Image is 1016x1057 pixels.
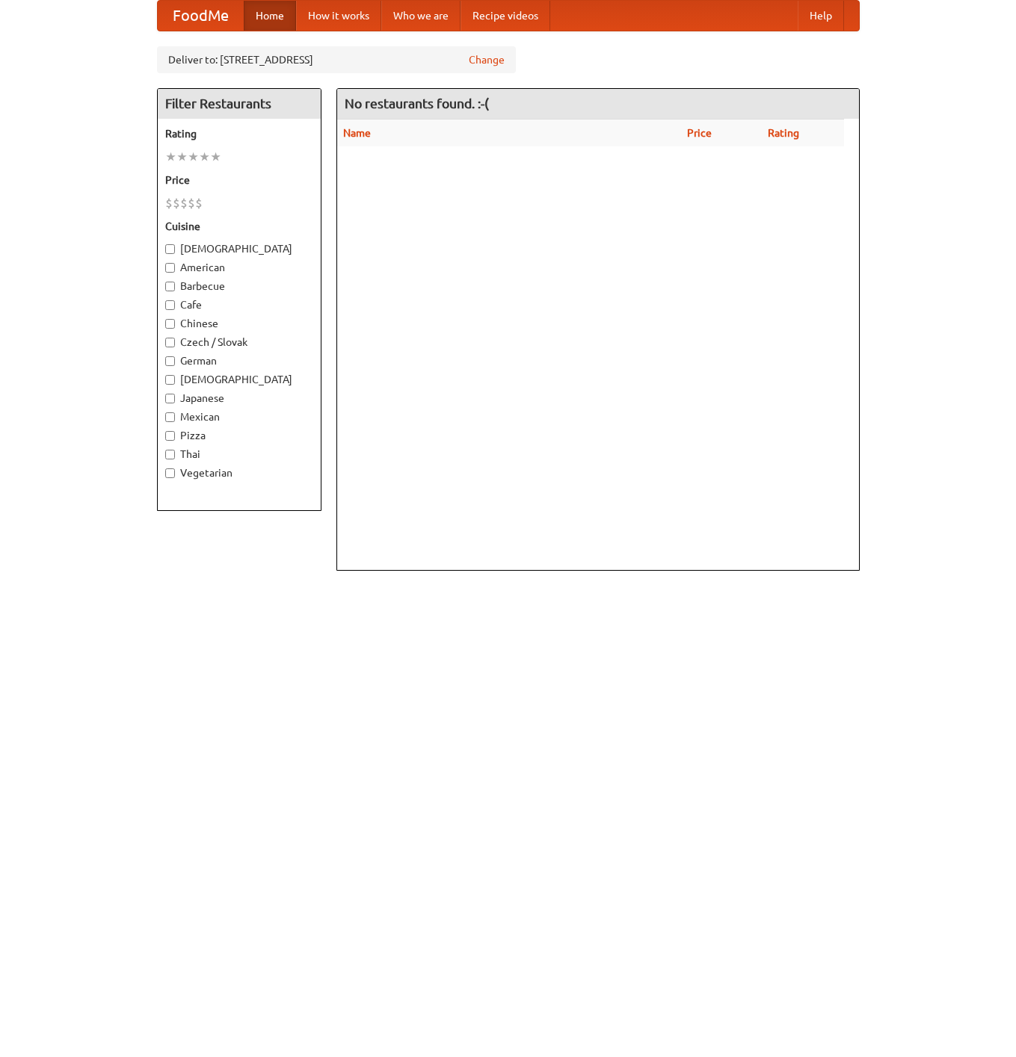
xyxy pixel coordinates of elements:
[165,335,313,350] label: Czech / Slovak
[165,353,313,368] label: German
[798,1,844,31] a: Help
[165,394,175,403] input: Japanese
[165,391,313,406] label: Japanese
[165,431,175,441] input: Pizza
[165,263,175,273] input: American
[165,279,313,294] label: Barbecue
[244,1,296,31] a: Home
[195,195,203,211] li: $
[165,260,313,275] label: American
[381,1,461,31] a: Who we are
[165,428,313,443] label: Pizza
[165,356,175,366] input: German
[158,1,244,31] a: FoodMe
[173,195,180,211] li: $
[165,149,176,165] li: ★
[158,89,321,119] h4: Filter Restaurants
[165,244,175,254] input: [DEMOGRAPHIC_DATA]
[165,316,313,331] label: Chinese
[165,195,173,211] li: $
[165,319,175,329] input: Chinese
[199,149,210,165] li: ★
[165,219,313,234] h5: Cuisine
[165,338,175,347] input: Czech / Slovak
[165,282,175,291] input: Barbecue
[188,149,199,165] li: ★
[768,127,799,139] a: Rating
[343,127,371,139] a: Name
[165,297,313,312] label: Cafe
[165,412,175,422] input: Mexican
[469,52,505,67] a: Change
[296,1,381,31] a: How it works
[165,450,175,459] input: Thai
[165,300,175,310] input: Cafe
[461,1,550,31] a: Recipe videos
[165,447,313,462] label: Thai
[165,173,313,187] h5: Price
[165,372,313,387] label: [DEMOGRAPHIC_DATA]
[210,149,221,165] li: ★
[165,465,313,480] label: Vegetarian
[165,409,313,424] label: Mexican
[165,126,313,141] h5: Rating
[165,468,175,478] input: Vegetarian
[165,241,313,256] label: [DEMOGRAPHIC_DATA]
[188,195,195,211] li: $
[176,149,188,165] li: ★
[165,375,175,385] input: [DEMOGRAPHIC_DATA]
[180,195,188,211] li: $
[345,96,489,111] ng-pluralize: No restaurants found. :-(
[687,127,712,139] a: Price
[157,46,516,73] div: Deliver to: [STREET_ADDRESS]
